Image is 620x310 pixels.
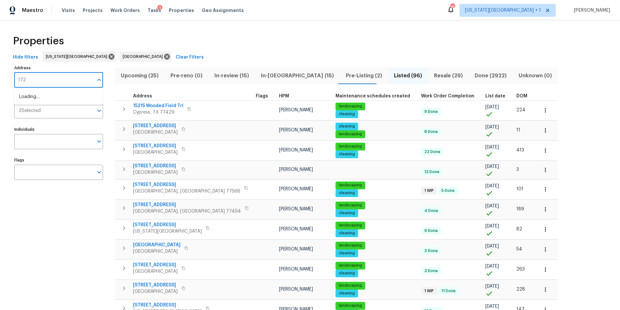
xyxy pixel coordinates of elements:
[279,167,313,172] span: [PERSON_NAME]
[336,303,365,308] span: landscaping
[485,125,499,129] span: [DATE]
[485,244,499,249] span: [DATE]
[19,108,41,114] span: 2 Selected
[571,7,610,14] span: [PERSON_NAME]
[279,108,313,112] span: [PERSON_NAME]
[119,51,171,62] div: [GEOGRAPHIC_DATA]
[95,106,104,115] button: Open
[516,71,554,80] span: Unknown (0)
[83,7,103,14] span: Projects
[133,182,240,188] span: [STREET_ADDRESS]
[133,228,202,235] span: [US_STATE][GEOGRAPHIC_DATA]
[133,163,178,169] span: [STREET_ADDRESS]
[169,7,194,14] span: Properties
[133,123,178,129] span: [STREET_ADDRESS]
[439,288,458,294] span: 11 Done
[95,137,104,146] button: Open
[516,247,522,251] span: 54
[123,53,165,60] span: [GEOGRAPHIC_DATA]
[133,288,178,295] span: [GEOGRAPHIC_DATA]
[43,51,116,62] div: [US_STATE][GEOGRAPHIC_DATA]
[133,262,178,268] span: [STREET_ADDRESS]
[432,71,465,80] span: Resale (29)
[95,75,104,84] button: Close
[279,287,313,292] span: [PERSON_NAME]
[133,169,178,176] span: [GEOGRAPHIC_DATA]
[133,222,202,228] span: [STREET_ADDRESS]
[336,250,357,256] span: cleaning
[485,224,499,228] span: [DATE]
[95,168,104,177] button: Open
[485,204,499,208] span: [DATE]
[516,267,525,271] span: 263
[110,7,140,14] span: Work Orders
[516,108,525,112] span: 224
[212,71,251,80] span: In-review (15)
[133,103,183,109] span: 15215 Wooded Field Trl
[46,53,110,60] span: [US_STATE][GEOGRAPHIC_DATA]
[133,302,202,308] span: [STREET_ADDRESS]
[336,111,357,117] span: cleaning
[13,53,38,61] span: Hide filters
[336,183,365,188] span: landscaping
[516,207,524,211] span: 189
[173,51,206,63] button: Clear Filters
[119,71,161,80] span: Upcoming (25)
[133,208,241,215] span: [GEOGRAPHIC_DATA], [GEOGRAPHIC_DATA] 77494
[422,109,440,115] span: 9 Done
[148,8,161,13] span: Tasks
[336,223,365,228] span: landscaping
[133,129,178,136] span: [GEOGRAPHIC_DATA]
[422,228,440,234] span: 9 Done
[14,158,103,162] label: Flags
[133,109,183,116] span: Cypress, TX 77429
[133,94,152,98] span: Address
[259,71,336,80] span: In-[GEOGRAPHIC_DATA] (15)
[14,66,103,70] label: Address
[344,71,384,80] span: Pre-Listing (2)
[10,51,41,63] button: Hide filters
[256,94,268,98] span: Flags
[157,5,162,11] div: 1
[516,148,524,152] span: 413
[279,267,313,271] span: [PERSON_NAME]
[279,128,313,132] span: [PERSON_NAME]
[133,188,240,194] span: [GEOGRAPHIC_DATA], [GEOGRAPHIC_DATA] 77568
[279,207,313,211] span: [PERSON_NAME]
[169,71,205,80] span: Pre-reno (0)
[279,227,313,231] span: [PERSON_NAME]
[279,94,289,98] span: HPM
[13,38,64,44] span: Properties
[22,7,43,14] span: Maestro
[336,124,357,129] span: cleaning
[279,148,313,152] span: [PERSON_NAME]
[485,105,499,109] span: [DATE]
[133,143,178,149] span: [STREET_ADDRESS]
[485,145,499,149] span: [DATE]
[336,94,410,98] span: Maintenance schedules created
[336,263,365,268] span: landscaping
[279,187,313,191] span: [PERSON_NAME]
[176,53,204,61] span: Clear Filters
[485,94,505,98] span: List date
[133,268,178,275] span: [GEOGRAPHIC_DATA]
[336,190,357,196] span: cleaning
[133,202,241,208] span: [STREET_ADDRESS]
[133,282,178,288] span: [STREET_ADDRESS]
[336,203,365,208] span: landscaping
[516,227,522,231] span: 82
[202,7,244,14] span: Geo Assignments
[422,288,436,294] span: 1 WIP
[421,94,474,98] span: Work Order Completion
[336,291,357,296] span: cleaning
[485,184,499,188] span: [DATE]
[336,131,365,137] span: landscaping
[62,7,75,14] span: Visits
[485,264,499,269] span: [DATE]
[392,71,424,80] span: Listed (96)
[336,243,365,248] span: landscaping
[472,71,509,80] span: Done (2922)
[422,248,440,254] span: 3 Done
[422,129,440,135] span: 8 Done
[336,144,365,149] span: landscaping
